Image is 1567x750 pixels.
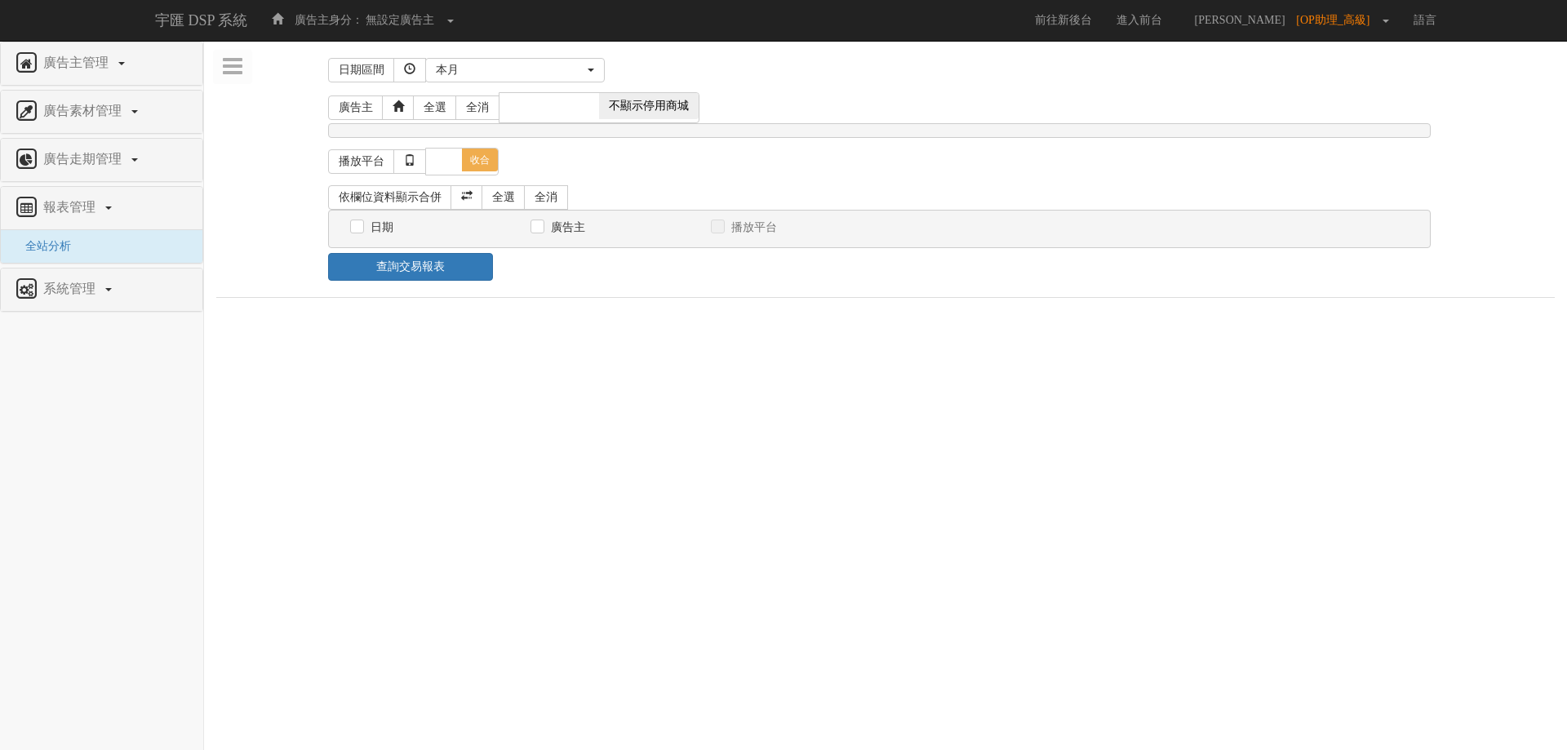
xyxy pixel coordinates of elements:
div: 本月 [436,62,584,78]
span: 廣告主身分： [295,14,363,26]
a: 系統管理 [13,277,190,303]
span: 廣告素材管理 [39,104,130,118]
a: 全消 [524,185,568,210]
a: 廣告走期管理 [13,147,190,173]
a: 廣告主管理 [13,51,190,77]
a: 報表管理 [13,195,190,221]
span: 收合 [462,149,498,171]
a: 全選 [482,185,526,210]
span: 無設定廣告主 [366,14,434,26]
span: 不顯示停用商城 [599,93,699,119]
label: 廣告主 [547,220,585,236]
span: [OP助理_高級] [1296,14,1378,26]
span: 廣告主管理 [39,55,117,69]
a: 廣告素材管理 [13,99,190,125]
a: 全消 [455,95,499,120]
span: [PERSON_NAME] [1187,14,1294,26]
label: 日期 [366,220,393,236]
a: 全選 [413,95,457,120]
button: 本月 [425,58,605,82]
span: 廣告走期管理 [39,152,130,166]
a: 查詢交易報表 [328,253,494,281]
span: 系統管理 [39,282,104,295]
label: 播放平台 [727,220,777,236]
a: 全站分析 [13,240,71,252]
span: 報表管理 [39,200,104,214]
